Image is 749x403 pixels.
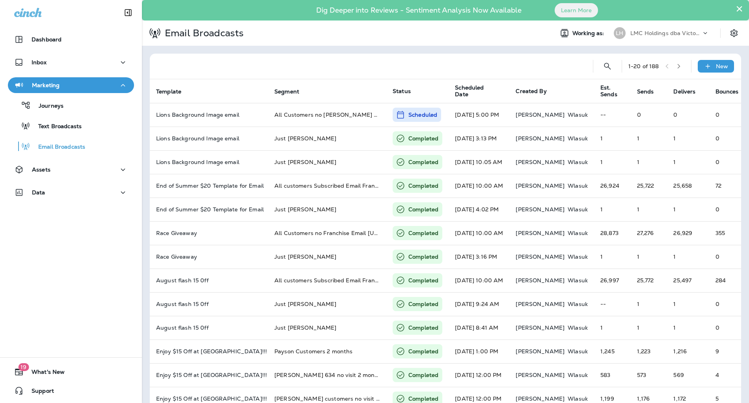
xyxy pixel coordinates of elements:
p: Wlasuk [568,301,588,307]
span: What's New [24,369,65,378]
td: 1 [667,292,709,316]
span: All customers Subscribed Email Franchise visit 2 month [274,182,426,189]
td: [DATE] 8:41 AM [449,316,509,340]
td: 1,223 [631,340,667,363]
td: 25,772 [631,269,667,292]
p: Completed [408,253,438,261]
td: [DATE] 10:00 AM [449,269,509,292]
td: 583 [594,363,631,387]
p: [PERSON_NAME] [516,135,565,142]
button: Marketing [8,77,134,93]
td: 26,929 [667,221,709,245]
span: All Customers no Franchise Email Michigan Only [274,229,415,237]
p: August flash 15 0ff [156,325,262,331]
td: 1 [667,316,709,340]
span: Status [393,88,411,95]
button: 19What's New [8,364,134,380]
span: Payson Customers 2 months [274,348,353,355]
td: 1 [631,127,667,150]
p: Enjoy $15 Off at Victory Lane!!! [156,396,262,402]
span: Just Rob [274,300,337,308]
button: Learn More [555,3,598,17]
td: 1 [631,245,667,269]
p: Wlasuk [568,372,588,378]
td: 25,722 [631,174,667,198]
span: Bounces [715,88,749,95]
td: 1,245 [594,340,631,363]
p: Dashboard [32,36,61,43]
td: 1 [631,292,667,316]
span: Just Rob [274,159,337,166]
p: Race Giveaway [156,254,262,260]
p: Inbox [32,59,47,65]
td: 1 [594,127,631,150]
td: [DATE] 9:24 AM [449,292,509,316]
p: [PERSON_NAME] [516,254,565,260]
p: [PERSON_NAME] [516,159,565,165]
span: Just Rob [274,135,337,142]
td: 27,276 [631,221,667,245]
span: Just Rob [274,253,337,260]
td: 1 [594,150,631,174]
button: Settings [727,26,741,40]
td: 569 [667,363,709,387]
p: Lions Background Image email [156,112,262,118]
td: 0 [631,103,667,127]
p: Completed [408,229,438,237]
p: Completed [408,371,438,379]
p: LMC Holdings dba Victory Lane Quick Oil Change [630,30,701,36]
p: Wlasuk [568,277,588,284]
p: Wlasuk [568,396,588,402]
td: 1 [667,150,709,174]
p: Text Broadcasts [30,123,82,131]
button: Search Email Broadcasts [600,58,615,74]
td: 25,497 [667,269,709,292]
button: Assets [8,162,134,177]
td: [DATE] 10:00 AM [449,174,509,198]
p: Email Broadcasts [162,27,244,39]
button: Collapse Sidebar [117,5,139,21]
button: Inbox [8,54,134,70]
span: Delivers [673,88,706,95]
p: Lions Background Image email [156,159,262,165]
span: All Customers no Florence Payson or Euclid or franchises [274,111,434,118]
span: 19 [18,363,29,371]
p: Completed [408,300,438,308]
p: [PERSON_NAME] [516,112,565,118]
p: Completed [408,205,438,213]
p: [PERSON_NAME] [516,206,565,213]
span: Scheduled Date [455,84,506,98]
td: 26,997 [594,269,631,292]
span: Just Rob [274,206,337,213]
p: [PERSON_NAME] [516,325,565,331]
p: [PERSON_NAME] [516,301,565,307]
span: Est. Sends [600,84,628,98]
p: Wlasuk [568,135,588,142]
button: Dashboard [8,32,134,47]
p: Completed [408,395,438,403]
td: [DATE] 1:00 PM [449,340,509,363]
span: Est. Sends [600,84,617,98]
td: 25,658 [667,174,709,198]
p: New [716,63,728,69]
td: [DATE] 4:02 PM [449,198,509,221]
td: [DATE] 10:00 AM [449,221,509,245]
p: End of Summer $20 Template for Email [156,183,262,189]
span: Bounces [715,88,739,95]
p: Marketing [32,82,60,88]
p: Completed [408,347,438,355]
p: Enjoy $15 Off at Victory Lane!!! [156,372,262,378]
span: Scheduled Date [455,84,496,98]
td: 1 [667,245,709,269]
td: 1 [667,127,709,150]
p: [PERSON_NAME] [516,396,565,402]
p: Dig Deeper into Reviews - Sentiment Analysis Now Available [293,9,544,11]
td: 1 [594,316,631,340]
p: Enjoy $15 Off at Victory Lane!!! [156,348,262,354]
td: 1 [667,198,709,221]
p: [PERSON_NAME] [516,348,565,354]
td: 1,216 [667,340,709,363]
td: 1 [631,150,667,174]
p: End of Summer $20 Template for Email [156,206,262,213]
td: [DATE] 12:00 PM [449,363,509,387]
